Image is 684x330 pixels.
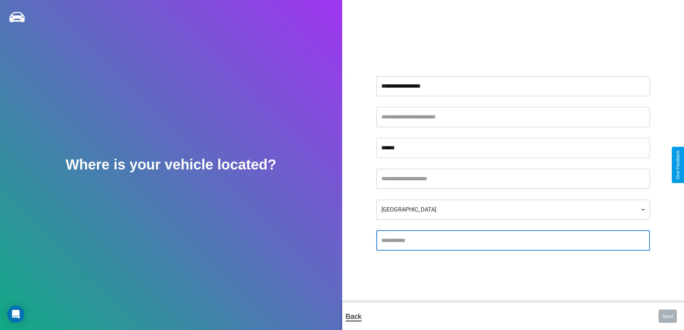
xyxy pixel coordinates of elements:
div: Open Intercom Messenger [7,306,24,323]
h2: Where is your vehicle located? [66,157,276,173]
p: Back [346,310,362,323]
div: [GEOGRAPHIC_DATA] [376,200,650,220]
button: Next [659,310,677,323]
div: Give Feedback [675,150,680,180]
